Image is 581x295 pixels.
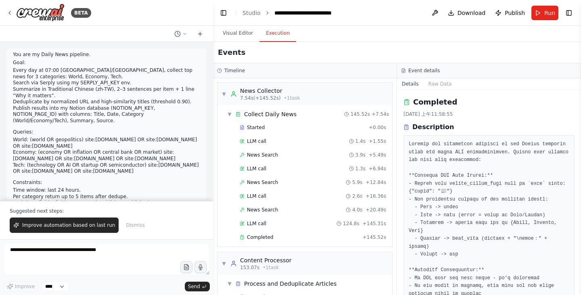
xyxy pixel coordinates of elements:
span: 5.9s [352,179,362,186]
h3: Description [412,122,454,132]
span: Completed [247,234,273,241]
button: Switch to previous chat [171,29,190,39]
li: Time window: last 24 hours. [13,187,200,194]
span: + 0.00s [369,124,386,131]
span: 1.3s [355,165,366,172]
span: ▼ [227,111,232,117]
span: 153.07s [240,264,259,271]
span: Send [188,283,200,290]
span: LLM call [247,220,266,227]
span: ▼ [222,260,226,267]
p: Suggested next steps: [10,208,203,214]
h2: Events [218,47,245,58]
button: Improve [3,281,38,292]
a: Studio [242,10,261,16]
span: • 1 task [284,95,300,101]
button: Improve automation based on last run [10,218,119,233]
span: 7.54s (+145.52s) [240,95,281,101]
div: BETA [71,8,91,18]
span: News Search [247,152,278,158]
span: ▼ [222,91,226,97]
div: Collect Daily News [244,110,297,118]
span: + 6.94s [369,165,386,172]
span: + 12.84s [366,179,386,186]
span: 1.4s [355,138,366,144]
button: Details [397,78,424,90]
li: Each item fields: { title, source_url, publisher, published_at, category, summary_zh, why_it_matt... [13,200,200,212]
span: News Search [247,179,278,186]
span: + 145.31s [363,220,386,227]
p: Queries: [13,129,200,136]
span: 3.9s [355,152,366,158]
button: Upload files [180,261,192,273]
div: Process and Deduplicate Articles [244,280,336,288]
span: Dismiss [126,222,144,228]
span: LLM call [247,165,266,172]
span: Download [458,9,486,17]
h3: Timeline [224,67,245,74]
span: 4.0s [352,207,362,213]
li: Per category return up to 5 items after dedupe. [13,194,200,200]
button: Raw Data [424,78,457,90]
button: Hide left sidebar [218,7,229,19]
li: Tech: (technology OR AI OR startup OR semiconductor) site:[DOMAIN_NAME] OR site:[DOMAIN_NAME] OR ... [13,162,200,175]
p: You are my Daily News pipeline. [13,52,200,58]
span: 145.52s [351,111,370,117]
button: Visual Editor [216,25,259,42]
span: Started [247,124,265,131]
li: Every day at 07:00 [GEOGRAPHIC_DATA]/[GEOGRAPHIC_DATA], collect top news for 3 categories: World,... [13,67,200,80]
li: Summarize in Traditional Chinese (zh-TW), 2–3 sentences per item + 1 line “Why it matters”. [13,86,200,99]
button: Publish [492,6,528,20]
span: LLM call [247,193,266,199]
button: Dismiss [122,218,148,233]
h3: Event details [408,67,440,74]
nav: breadcrumb [242,9,332,17]
span: Improve [15,283,35,290]
li: Economy: (economy OR inflation OR central bank OR market) site:[DOMAIN_NAME] OR site:[DOMAIN_NAME... [13,149,200,162]
div: News Collector [240,87,300,95]
li: Deduplicate by normalized URL and high-similarity titles (threshold 0.90). [13,99,200,105]
button: Execution [259,25,296,42]
span: + 5.49s [369,152,386,158]
p: Constraints: [13,180,200,186]
li: World: (world OR geopolitics) site:[DOMAIN_NAME] OR site:[DOMAIN_NAME] OR site:[DOMAIN_NAME] [13,137,200,149]
span: + 7.54s [372,111,389,117]
span: LLM call [247,138,266,144]
span: Run [544,9,555,17]
span: 2.6s [352,193,362,199]
button: Click to speak your automation idea [194,261,207,273]
span: ▼ [227,280,232,287]
span: + 16.36s [366,193,386,199]
h2: Completed [413,96,457,108]
button: Run [531,6,558,20]
span: News Search [247,207,278,213]
div: Content Processor [240,256,292,264]
button: Start a new chat [194,29,207,39]
p: Goal: [13,60,200,66]
button: Send [185,282,210,291]
span: + 20.49s [366,207,386,213]
span: • 1 task [263,264,279,271]
span: Improve automation based on last run [22,222,115,228]
div: [DATE] 上午11:58:55 [403,111,575,117]
button: Download [445,6,489,20]
img: Logo [16,4,65,22]
span: 124.8s [343,220,359,227]
span: Publish [505,9,525,17]
button: Show right sidebar [563,7,575,19]
span: + 145.52s [363,234,386,241]
li: Publish results into my Notion database (NOTION_API_KEY, NOTION_PAGE_ID) with columns: Title, Dat... [13,105,200,124]
li: Search via Serply using my SERPLY_API_KEY env. [13,80,200,86]
span: + 1.55s [369,138,386,144]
